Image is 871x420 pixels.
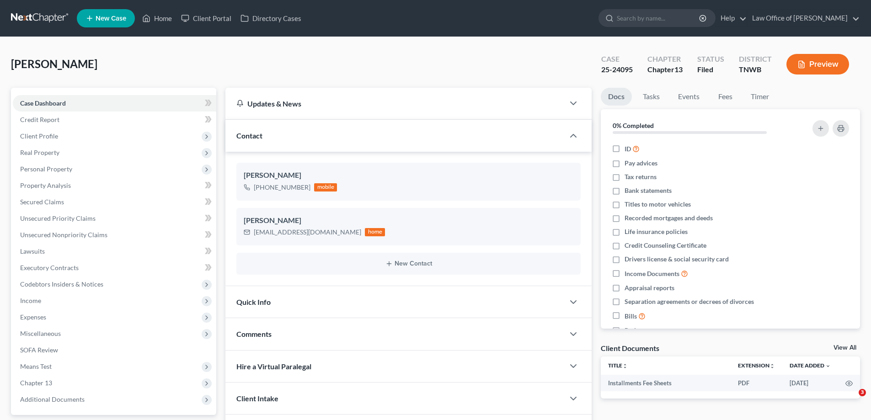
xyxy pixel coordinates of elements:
span: Life insurance policies [625,227,688,236]
span: Chapter 13 [20,379,52,387]
span: Titles to motor vehicles [625,200,691,209]
a: Help [716,10,747,27]
a: SOFA Review [13,342,216,358]
i: unfold_more [622,363,628,369]
span: Contact [236,131,262,140]
span: Expenses [20,313,46,321]
span: Unsecured Nonpriority Claims [20,231,107,239]
td: Installments Fee Sheets [601,375,731,391]
span: Income Documents [625,269,679,278]
span: Separation agreements or decrees of divorces [625,297,754,306]
a: Secured Claims [13,194,216,210]
input: Search by name... [617,10,700,27]
div: 25-24095 [601,64,633,75]
span: Executory Contracts [20,264,79,271]
span: Bank statements [625,186,672,195]
span: Quick Info [236,298,271,306]
td: PDF [731,375,782,391]
div: [PHONE_NUMBER] [254,183,310,192]
span: Retirement account statements [625,326,713,335]
span: Tax returns [625,172,657,181]
span: 13 [674,65,683,74]
span: Unsecured Priority Claims [20,214,96,222]
a: Extensionunfold_more [738,362,775,369]
a: Unsecured Nonpriority Claims [13,227,216,243]
div: Case [601,54,633,64]
span: Pay advices [625,159,657,168]
a: Docs [601,88,632,106]
span: 3 [859,389,866,396]
a: Law Office of [PERSON_NAME] [748,10,860,27]
div: [PERSON_NAME] [244,215,573,226]
a: Lawsuits [13,243,216,260]
span: Case Dashboard [20,99,66,107]
a: Property Analysis [13,177,216,194]
div: [EMAIL_ADDRESS][DOMAIN_NAME] [254,228,361,237]
div: home [365,228,385,236]
div: Status [697,54,724,64]
span: Recorded mortgages and deeds [625,213,713,223]
span: Lawsuits [20,247,45,255]
span: Miscellaneous [20,330,61,337]
a: Fees [711,88,740,106]
button: Preview [786,54,849,74]
span: [PERSON_NAME] [11,57,97,70]
span: Client Intake [236,394,278,403]
a: Tasks [636,88,667,106]
span: Drivers license & social security card [625,255,729,264]
div: Filed [697,64,724,75]
span: Means Test [20,362,52,370]
button: New Contact [244,260,573,267]
a: Timer [743,88,776,106]
a: Titleunfold_more [608,362,628,369]
span: Real Property [20,149,59,156]
a: View All [834,345,856,351]
span: Additional Documents [20,395,85,403]
div: Chapter [647,54,683,64]
span: New Case [96,15,126,22]
span: Credit Report [20,116,59,123]
span: Codebtors Insiders & Notices [20,280,103,288]
a: Client Portal [176,10,236,27]
div: TNWB [739,64,772,75]
span: Credit Counseling Certificate [625,241,706,250]
iframe: Intercom live chat [840,389,862,411]
div: District [739,54,772,64]
div: mobile [314,183,337,191]
span: Client Profile [20,132,58,140]
span: Personal Property [20,165,72,173]
div: [PERSON_NAME] [244,170,573,181]
a: Date Added expand_more [790,362,831,369]
span: Property Analysis [20,181,71,189]
span: Income [20,297,41,304]
span: Comments [236,330,272,338]
span: SOFA Review [20,346,58,354]
i: unfold_more [769,363,775,369]
a: Executory Contracts [13,260,216,276]
td: [DATE] [782,375,838,391]
div: Updates & News [236,99,553,108]
div: Client Documents [601,343,659,353]
i: expand_more [825,363,831,369]
span: ID [625,144,631,154]
a: Events [671,88,707,106]
div: Chapter [647,64,683,75]
a: Directory Cases [236,10,306,27]
span: Appraisal reports [625,283,674,292]
span: Secured Claims [20,198,64,206]
a: Case Dashboard [13,95,216,112]
a: Credit Report [13,112,216,128]
span: Hire a Virtual Paralegal [236,362,311,371]
a: Unsecured Priority Claims [13,210,216,227]
a: Home [138,10,176,27]
strong: 0% Completed [613,122,654,129]
span: Bills [625,312,637,321]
